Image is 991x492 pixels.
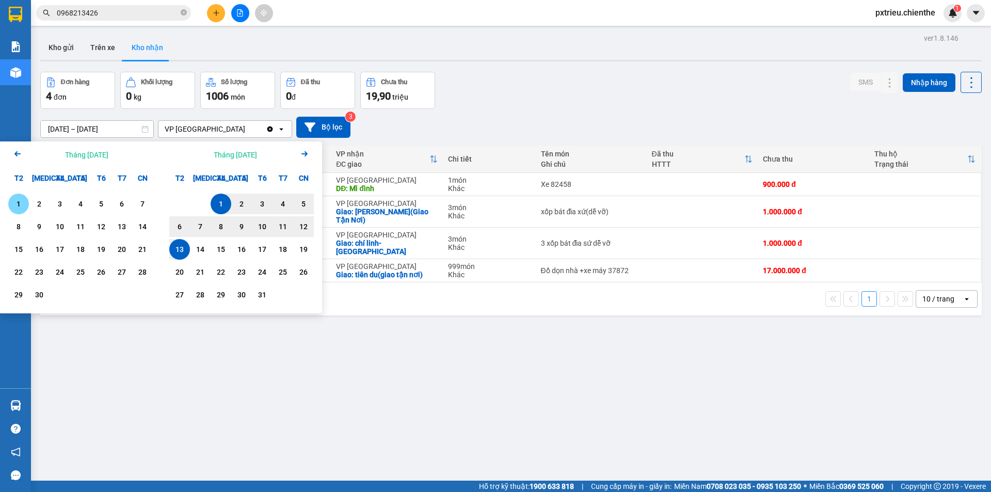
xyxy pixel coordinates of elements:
div: Số lượng [221,78,247,86]
div: Chưa thu [763,155,864,163]
div: Choose Chủ Nhật, tháng 10 26 2025. It's available. [293,262,314,282]
sup: 3 [345,112,356,122]
div: Choose Thứ Bảy, tháng 09 6 2025. It's available. [111,194,132,214]
div: 8 [214,220,228,233]
button: Đơn hàng4đơn [40,72,115,109]
div: 17 [53,243,67,256]
div: Choose Thứ Sáu, tháng 10 3 2025. It's available. [252,194,273,214]
div: 2 [32,198,46,210]
div: T7 [111,168,132,188]
div: 21 [193,266,207,278]
div: Choose Thứ Bảy, tháng 10 18 2025. It's available. [273,239,293,260]
div: Choose Thứ Tư, tháng 09 24 2025. It's available. [50,262,70,282]
div: Choose Thứ Tư, tháng 10 15 2025. It's available. [211,239,231,260]
button: Kho nhận [123,35,171,60]
div: Choose Thứ Hai, tháng 10 27 2025. It's available. [169,284,190,305]
span: | [582,481,583,492]
div: Choose Thứ Tư, tháng 10 22 2025. It's available. [211,262,231,282]
span: aim [260,9,267,17]
div: 24 [255,266,269,278]
div: 25 [276,266,290,278]
div: Choose Thứ Năm, tháng 09 4 2025. It's available. [70,194,91,214]
div: 10 [53,220,67,233]
img: logo-vxr [9,7,22,22]
div: Choose Thứ Sáu, tháng 09 5 2025. It's available. [91,194,111,214]
div: 20 [172,266,187,278]
div: [MEDICAL_DATA] [29,168,50,188]
div: Tháng [DATE] [65,150,108,160]
div: Choose Thứ Sáu, tháng 10 24 2025. It's available. [252,262,273,282]
div: ver 1.8.146 [924,33,958,44]
div: VP [GEOGRAPHIC_DATA] [336,176,438,184]
div: 16 [32,243,46,256]
svg: open [963,295,971,303]
div: 29 [214,289,228,301]
div: 3 món [448,235,530,243]
div: Choose Thứ Hai, tháng 09 15 2025. It's available. [8,239,29,260]
div: Choose Thứ Sáu, tháng 09 26 2025. It's available. [91,262,111,282]
div: Choose Thứ Tư, tháng 10 8 2025. It's available. [211,216,231,237]
div: 11 [276,220,290,233]
div: 1 [11,198,26,210]
span: message [11,470,21,480]
button: Next month. [298,148,311,162]
div: 30 [32,289,46,301]
th: Toggle SortBy [647,146,758,173]
div: Choose Thứ Năm, tháng 10 2 2025. It's available. [231,194,252,214]
div: 22 [11,266,26,278]
button: SMS [850,73,881,91]
div: Choose Thứ Năm, tháng 10 9 2025. It's available. [231,216,252,237]
span: đ [292,93,296,101]
span: 1 [955,5,959,12]
span: caret-down [971,8,981,18]
div: 8 [11,220,26,233]
div: 27 [115,266,129,278]
div: 1 [214,198,228,210]
button: Bộ lọc [296,117,350,138]
div: [MEDICAL_DATA] [190,168,211,188]
div: 31 [255,289,269,301]
button: caret-down [967,4,985,22]
button: Số lượng1006món [200,72,275,109]
div: Choose Thứ Bảy, tháng 09 20 2025. It's available. [111,239,132,260]
div: Khác [448,243,530,251]
button: plus [207,4,225,22]
div: Choose Chủ Nhật, tháng 10 12 2025. It's available. [293,216,314,237]
div: Choose Thứ Tư, tháng 09 10 2025. It's available. [50,216,70,237]
div: Giao: chí linh-Hải Dương [336,239,438,256]
span: question-circle [11,424,21,434]
div: ĐC giao [336,160,429,168]
div: 6 [172,220,187,233]
input: Select a date range. [41,121,153,137]
div: Selected end date. Thứ Hai, tháng 10 13 2025. It's available. [169,239,190,260]
div: 4 [276,198,290,210]
span: pxtrieu.chienthe [867,6,944,19]
div: Choose Thứ Năm, tháng 09 18 2025. It's available. [70,239,91,260]
div: 4 [73,198,88,210]
div: 5 [296,198,311,210]
div: Choose Thứ Bảy, tháng 10 25 2025. It's available. [273,262,293,282]
button: Nhập hàng [903,73,955,92]
div: Ghi chú [541,160,642,168]
button: aim [255,4,273,22]
span: 4 [46,90,52,102]
span: copyright [934,483,941,490]
div: 1.000.000 đ [763,239,864,247]
div: CN [293,168,314,188]
input: Tìm tên, số ĐT hoặc mã đơn [57,7,179,19]
div: Choose Thứ Bảy, tháng 09 27 2025. It's available. [111,262,132,282]
div: Choose Thứ Hai, tháng 10 6 2025. It's available. [169,216,190,237]
span: Hỗ trợ kỹ thuật: [479,481,574,492]
div: 9 [234,220,249,233]
div: 17.000.000 đ [763,266,864,275]
div: Choose Thứ Năm, tháng 10 30 2025. It's available. [231,284,252,305]
div: Choose Thứ Năm, tháng 10 16 2025. It's available. [231,239,252,260]
div: Choose Thứ Tư, tháng 09 3 2025. It's available. [50,194,70,214]
div: 1.000.000 đ [763,208,864,216]
div: 13 [115,220,129,233]
div: 19 [296,243,311,256]
div: Choose Thứ Ba, tháng 09 16 2025. It's available. [29,239,50,260]
div: 23 [32,266,46,278]
div: Choose Thứ Sáu, tháng 10 10 2025. It's available. [252,216,273,237]
div: 14 [193,243,207,256]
